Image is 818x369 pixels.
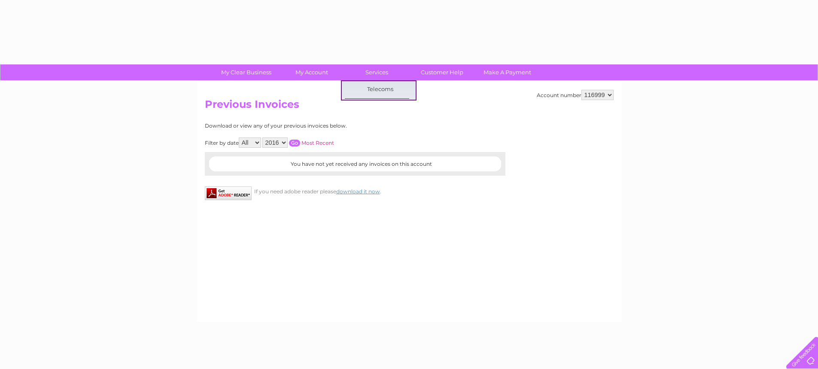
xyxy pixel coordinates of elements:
[211,64,282,80] a: My Clear Business
[407,64,477,80] a: Customer Help
[205,186,505,195] div: If you need adobe reader please .
[472,64,543,80] a: Make A Payment
[345,81,416,98] a: Telecoms
[301,140,334,146] a: Most Recent
[345,99,416,116] a: Broadband
[291,161,432,167] span: You have not yet received any invoices on this account
[537,90,614,100] div: Account number
[205,98,614,115] h2: Previous Invoices
[341,64,412,80] a: Services
[205,137,430,148] div: Filter by date
[336,188,380,195] a: download it now
[276,64,347,80] a: My Account
[205,123,430,129] div: Download or view any of your previous invoices below.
